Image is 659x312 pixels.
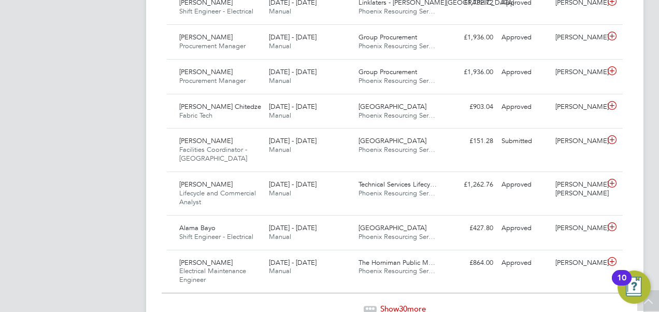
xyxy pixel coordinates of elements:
[179,41,246,50] span: Procurement Manager
[269,145,291,154] span: Manual
[443,254,497,272] div: £864.00
[551,254,605,272] div: [PERSON_NAME]
[269,180,317,189] span: [DATE] - [DATE]
[179,145,247,163] span: Facilities Coordinator - [GEOGRAPHIC_DATA]
[551,29,605,46] div: [PERSON_NAME]
[359,266,435,275] span: Phoenix Resourcing Ser…
[269,33,317,41] span: [DATE] - [DATE]
[179,189,256,206] span: Lifecycle and Commercial Analyst
[443,133,497,150] div: £151.28
[269,67,317,76] span: [DATE] - [DATE]
[269,258,317,267] span: [DATE] - [DATE]
[179,102,261,111] span: [PERSON_NAME] Chitedze
[497,98,551,116] div: Approved
[179,111,212,120] span: Fabric Tech
[179,67,233,76] span: [PERSON_NAME]
[269,111,291,120] span: Manual
[359,76,435,85] span: Phoenix Resourcing Ser…
[551,176,605,202] div: [PERSON_NAME] [PERSON_NAME]
[269,102,317,111] span: [DATE] - [DATE]
[443,64,497,81] div: £1,936.00
[269,223,317,232] span: [DATE] - [DATE]
[179,266,246,284] span: Electrical Maintenance Engineer
[359,7,435,16] span: Phoenix Resourcing Ser…
[618,271,651,304] button: Open Resource Center, 10 new notifications
[443,29,497,46] div: £1,936.00
[359,145,435,154] span: Phoenix Resourcing Ser…
[179,76,246,85] span: Procurement Manager
[359,136,426,145] span: [GEOGRAPHIC_DATA]
[443,98,497,116] div: £903.04
[551,64,605,81] div: [PERSON_NAME]
[551,98,605,116] div: [PERSON_NAME]
[497,29,551,46] div: Approved
[359,111,435,120] span: Phoenix Resourcing Ser…
[359,41,435,50] span: Phoenix Resourcing Ser…
[359,33,417,41] span: Group Procurement
[359,232,435,241] span: Phoenix Resourcing Ser…
[269,232,291,241] span: Manual
[443,176,497,193] div: £1,262.76
[359,258,435,267] span: The Horniman Public M…
[497,220,551,237] div: Approved
[179,136,233,145] span: [PERSON_NAME]
[179,258,233,267] span: [PERSON_NAME]
[551,133,605,150] div: [PERSON_NAME]
[269,7,291,16] span: Manual
[617,278,626,291] div: 10
[269,136,317,145] span: [DATE] - [DATE]
[359,180,437,189] span: Technical Services Lifecy…
[359,67,417,76] span: Group Procurement
[269,189,291,197] span: Manual
[179,180,233,189] span: [PERSON_NAME]
[359,189,435,197] span: Phoenix Resourcing Ser…
[269,266,291,275] span: Manual
[179,232,253,241] span: Shift Engineer - Electrical
[269,41,291,50] span: Manual
[359,223,426,232] span: [GEOGRAPHIC_DATA]
[443,220,497,237] div: £427.80
[497,176,551,193] div: Approved
[551,220,605,237] div: [PERSON_NAME]
[179,7,253,16] span: Shift Engineer - Electrical
[497,254,551,272] div: Approved
[179,33,233,41] span: [PERSON_NAME]
[359,102,426,111] span: [GEOGRAPHIC_DATA]
[179,223,216,232] span: Alama Bayo
[497,133,551,150] div: Submitted
[269,76,291,85] span: Manual
[497,64,551,81] div: Approved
